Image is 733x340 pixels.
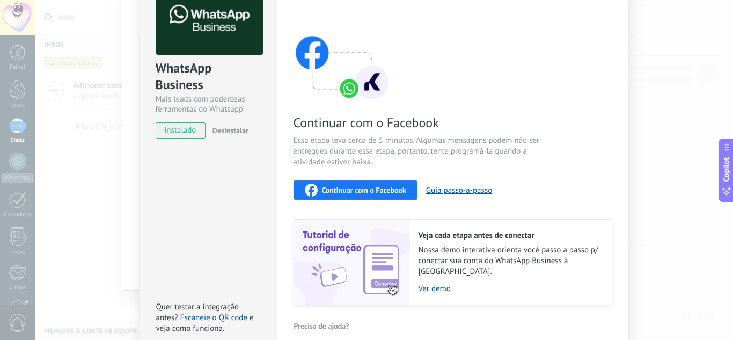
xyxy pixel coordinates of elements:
span: Continuar com o Facebook [294,114,549,131]
button: Continuar com o Facebook [294,180,417,200]
span: Desinstalar [212,126,248,135]
img: connect with facebook [294,15,390,101]
a: Ver demo [419,284,601,294]
span: Continuar com o Facebook [322,186,406,194]
h2: Veja cada etapa antes de conectar [419,230,601,241]
span: Copilot [721,157,732,182]
a: Escaneie o QR code [180,313,247,323]
button: Precisa de ajuda? [294,318,350,334]
button: Desinstalar [208,122,248,139]
span: Essa etapa leva cerca de 5 minutos. Algumas mensagens podem não ser entregues durante essa etapa,... [294,135,549,168]
div: Mais leads com poderosas ferramentas do Whatsapp [156,94,261,114]
span: Precisa de ajuda? [294,322,349,330]
span: Nossa demo interativa orienta você passo a passo p/ conectar sua conta do WhatsApp Business à [GE... [419,245,601,277]
div: WhatsApp Business [156,60,261,94]
span: instalado [156,122,205,139]
span: e veja como funciona. [156,313,254,334]
button: Guia passo-a-passo [426,185,492,196]
span: Quer testar a integração antes? [156,302,239,323]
